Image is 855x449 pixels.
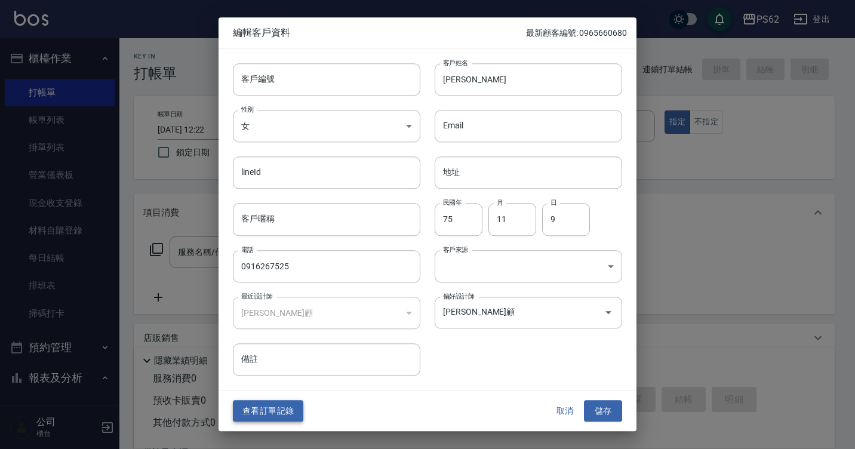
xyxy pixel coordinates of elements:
label: 電話 [241,245,254,254]
button: 儲存 [584,400,622,422]
label: 日 [550,198,556,207]
label: 客戶姓名 [443,58,468,67]
button: Open [599,303,618,322]
label: 客戶來源 [443,245,468,254]
div: [PERSON_NAME]顧 [233,297,420,329]
button: 取消 [546,400,584,422]
label: 偏好設計師 [443,291,474,300]
label: 民國年 [443,198,462,207]
label: 月 [497,198,503,207]
label: 性別 [241,104,254,113]
p: 最新顧客編號: 0965660680 [526,27,627,39]
button: 查看訂單記錄 [233,400,303,422]
div: 女 [233,110,420,142]
span: 編輯客戶資料 [233,27,526,39]
label: 最近設計師 [241,291,272,300]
